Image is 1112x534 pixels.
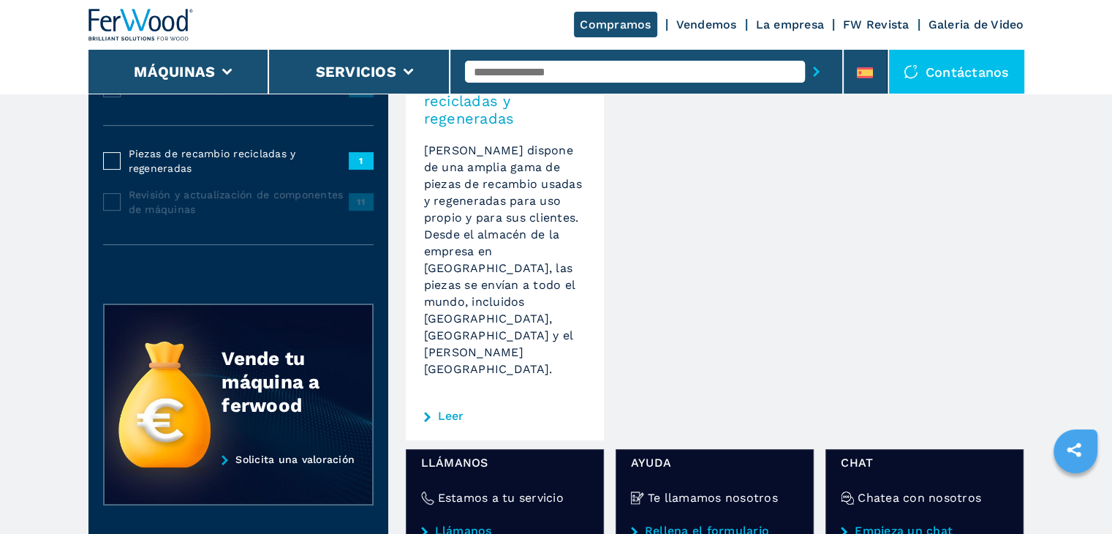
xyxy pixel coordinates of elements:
span: 1 [349,152,374,170]
span: Llámanos [421,454,589,471]
a: Vendemos [676,18,737,31]
a: FW Revista [843,18,909,31]
button: Máquinas [134,63,215,80]
button: submit-button [805,55,828,89]
a: Solicita una valoración [103,454,374,506]
a: Galeria de Video [928,18,1024,31]
div: Vende tu máquina a ferwood [222,347,343,417]
span: Ayuda [631,454,798,471]
a: La empresa [756,18,825,31]
img: Contáctanos [904,64,918,79]
div: Contáctanos [889,50,1024,94]
h4: Estamos a tu servicio [438,489,564,506]
img: Chatea con nosotros [841,492,854,505]
img: Te llamamos nosotros [631,492,644,505]
h4: Chatea con nosotros [858,489,981,506]
img: Estamos a tu servicio [421,492,434,505]
img: Ferwood [88,9,194,41]
button: Servicios [316,63,396,80]
a: Leer [438,410,464,422]
span: 11 [349,193,374,211]
a: sharethis [1056,432,1092,468]
iframe: Chat [1050,468,1101,523]
span: Chat [841,454,1008,471]
span: Revisión y actualización de componentes de máquinas [129,187,349,217]
h3: Piezas de recambio recicladas y regeneradas [424,75,586,127]
span: Piezas de recambio recicladas y regeneradas [129,146,349,176]
h4: Te llamamos nosotros [648,489,778,506]
p: [PERSON_NAME] dispone de una amplia gama de piezas de recambio usadas y regeneradas para uso prop... [424,142,586,377]
a: Compramos [574,12,657,37]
